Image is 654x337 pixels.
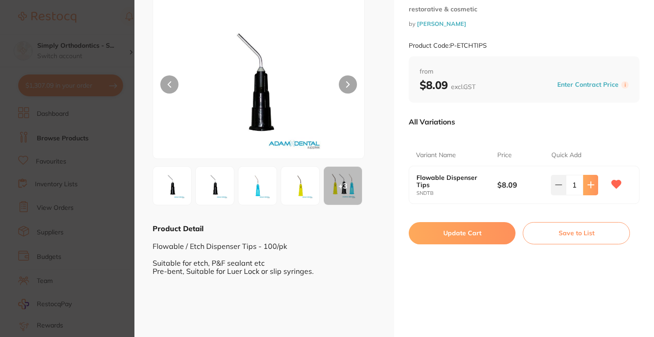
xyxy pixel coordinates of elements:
button: Update Cart [409,222,515,244]
b: $8.09 [420,78,476,92]
p: Variant Name [416,151,456,160]
p: Price [497,151,512,160]
button: Enter Contract Price [555,80,621,89]
b: Product Detail [153,224,203,233]
div: + 3 [324,167,362,205]
button: +3 [323,166,362,205]
button: Save to List [523,222,630,244]
b: $8.09 [497,180,546,190]
p: Quick Add [551,151,581,160]
a: [PERSON_NAME] [417,20,466,27]
label: i [621,81,629,89]
img: TC5qcGc [241,169,274,202]
img: LmpwZw [198,169,231,202]
img: RVRDSFRJUFMuanBn [195,15,322,159]
small: SNDTB [416,190,497,196]
span: excl. GST [451,83,476,91]
img: LmpwZw [284,169,317,202]
small: Product Code: P-ETCHTIPS [409,42,487,50]
b: Flowable Dispenser Tips [416,174,489,188]
p: All Variations [409,117,455,126]
small: restorative & cosmetic [409,5,639,13]
img: RVRDSFRJUFMuanBn [156,169,188,202]
span: from [420,67,629,76]
small: by [409,20,639,27]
